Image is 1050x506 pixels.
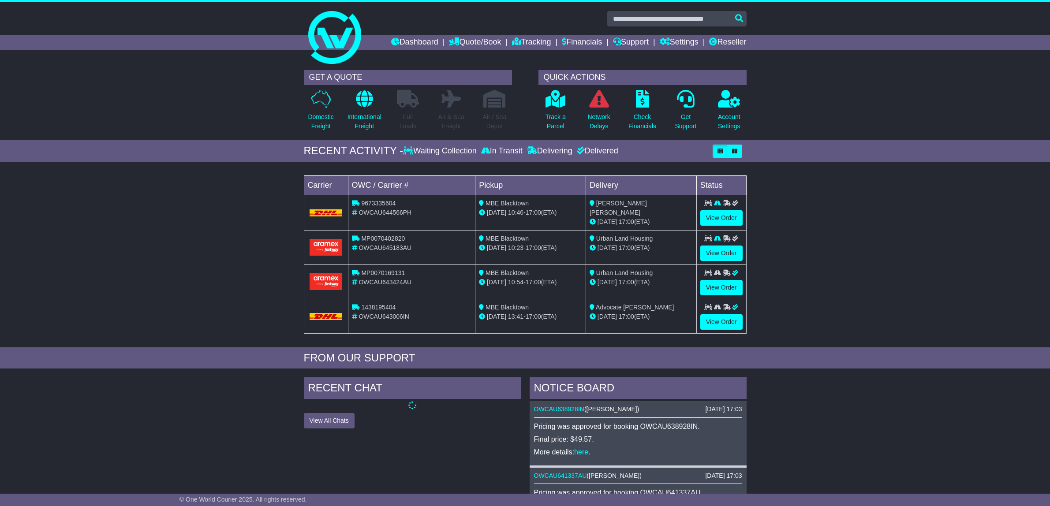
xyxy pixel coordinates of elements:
a: Tracking [512,35,551,50]
p: Pricing was approved for booking OWCAU638928IN. [534,422,742,431]
span: 10:46 [508,209,523,216]
span: 10:23 [508,244,523,251]
div: In Transit [479,146,525,156]
div: - (ETA) [479,208,582,217]
span: [PERSON_NAME] [587,406,637,413]
span: Urban Land Housing [596,269,653,276]
span: MBE Blacktown [486,235,529,242]
a: AccountSettings [717,89,741,136]
div: QUICK ACTIONS [538,70,747,85]
td: Carrier [304,175,348,195]
td: Status [696,175,746,195]
span: 17:00 [619,279,634,286]
td: Pickup [475,175,586,195]
span: 10:54 [508,279,523,286]
span: MBE Blacktown [486,200,529,207]
span: [DATE] [598,313,617,320]
span: MBE Blacktown [486,304,529,311]
a: DomesticFreight [307,89,334,136]
a: Dashboard [391,35,438,50]
div: ( ) [534,406,742,413]
span: MBE Blacktown [486,269,529,276]
span: MP0070402820 [361,235,405,242]
span: 1438195404 [361,304,396,311]
a: here [574,448,588,456]
a: Quote/Book [449,35,501,50]
a: Reseller [709,35,746,50]
div: RECENT CHAT [304,377,521,401]
span: MP0070169131 [361,269,405,276]
a: Support [613,35,649,50]
div: Delivering [525,146,575,156]
p: Track a Parcel [546,112,566,131]
a: CheckFinancials [628,89,657,136]
span: 17:00 [526,244,541,251]
span: [DATE] [598,279,617,286]
span: © One World Courier 2025. All rights reserved. [179,496,307,503]
p: International Freight [348,112,381,131]
span: Urban Land Housing [596,235,653,242]
img: Aramex.png [310,273,343,290]
div: [DATE] 17:03 [705,472,742,480]
span: Advocate [PERSON_NAME] [596,304,674,311]
p: More details: . [534,448,742,456]
span: [DATE] [487,313,506,320]
a: GetSupport [674,89,697,136]
p: Air / Sea Depot [483,112,507,131]
div: GET A QUOTE [304,70,512,85]
a: View Order [700,280,743,295]
a: OWCAU638928IN [534,406,584,413]
a: NetworkDelays [587,89,610,136]
p: Air & Sea Freight [438,112,464,131]
p: Get Support [675,112,696,131]
span: OWCAU643006IN [359,313,409,320]
a: Settings [660,35,699,50]
a: InternationalFreight [347,89,382,136]
a: Financials [562,35,602,50]
a: OWCAU641337AU [534,472,587,479]
div: RECENT ACTIVITY - [304,145,404,157]
td: OWC / Carrier # [348,175,475,195]
td: Delivery [586,175,696,195]
div: Delivered [575,146,618,156]
div: FROM OUR SUPPORT [304,352,747,365]
span: [PERSON_NAME] [589,472,639,479]
span: [DATE] [598,244,617,251]
p: Final price: $49.57. [534,435,742,443]
div: - (ETA) [479,278,582,287]
div: NOTICE BOARD [530,377,747,401]
span: [PERSON_NAME] [PERSON_NAME] [590,200,647,216]
div: (ETA) [590,217,693,227]
span: 17:00 [619,313,634,320]
span: 9673335604 [361,200,396,207]
div: - (ETA) [479,312,582,321]
p: Account Settings [718,112,740,131]
p: Network Delays [587,112,610,131]
img: DHL.png [310,313,343,320]
div: - (ETA) [479,243,582,253]
p: Pricing was approved for booking OWCAU641337AU. [534,488,742,497]
a: View Order [700,246,743,261]
p: Domestic Freight [308,112,333,131]
span: 13:41 [508,313,523,320]
p: Check Financials [628,112,656,131]
p: Full Loads [397,112,419,131]
span: [DATE] [487,209,506,216]
span: 17:00 [619,244,634,251]
a: View Order [700,210,743,226]
img: Aramex.png [310,239,343,255]
div: ( ) [534,472,742,480]
span: [DATE] [487,244,506,251]
img: DHL.png [310,209,343,216]
span: 17:00 [526,209,541,216]
div: (ETA) [590,243,693,253]
span: [DATE] [598,218,617,225]
a: View Order [700,314,743,330]
span: [DATE] [487,279,506,286]
div: Waiting Collection [403,146,478,156]
a: Track aParcel [545,89,566,136]
span: 17:00 [619,218,634,225]
span: OWCAU644566PH [359,209,411,216]
span: 17:00 [526,279,541,286]
div: (ETA) [590,312,693,321]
